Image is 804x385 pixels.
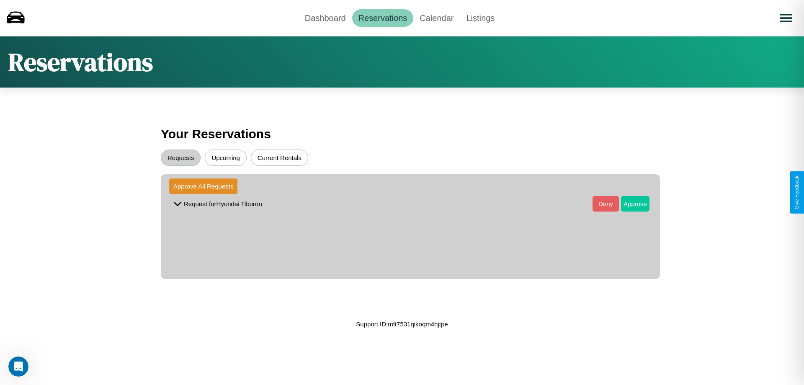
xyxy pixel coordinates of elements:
button: Deny [593,196,619,212]
button: Approve [621,196,649,212]
button: Upcoming [205,150,247,166]
p: Support ID: mft7531qikoqm4hjtpe [356,318,448,330]
button: Open menu [774,6,798,30]
h1: Reservations [8,45,153,79]
div: Give Feedback [794,176,800,209]
a: Reservations [352,9,414,27]
p: Request for Hyundai Tiburon [184,198,262,209]
h3: Your Reservations [161,123,643,145]
a: Listings [460,9,501,27]
a: Dashboard [299,9,352,27]
button: Approve All Requests [169,178,237,194]
button: Requests [161,150,201,166]
a: Calendar [413,9,460,27]
button: Current Rentals [251,150,308,166]
iframe: Intercom live chat [8,357,28,377]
